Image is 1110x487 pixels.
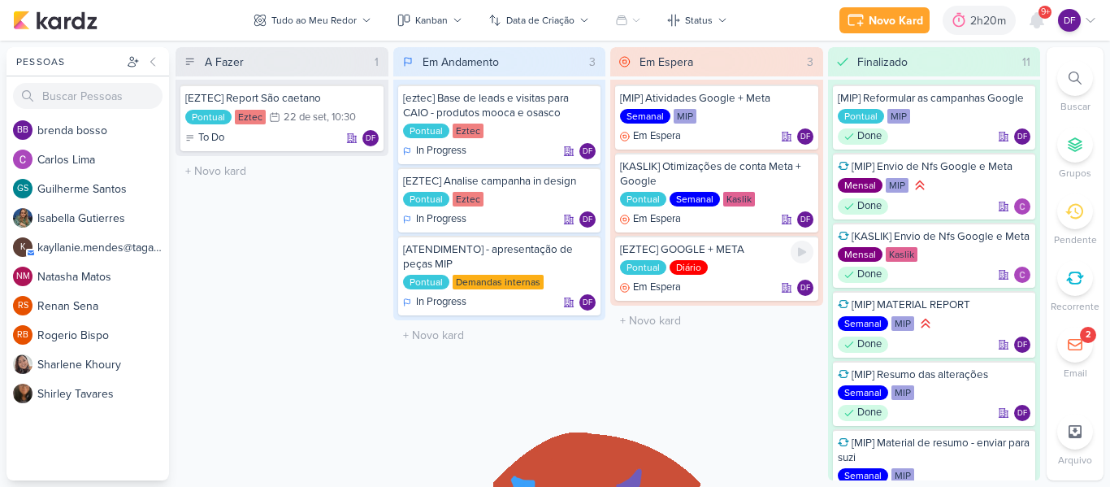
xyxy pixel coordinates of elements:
[614,309,820,333] input: + Novo kard
[579,143,596,159] div: Responsável: Diego Freitas
[579,211,596,228] div: Responsável: Diego Freitas
[453,124,483,138] div: Eztec
[37,298,169,315] div: R e n a n S e n a
[13,179,33,198] div: Guilherme Santos
[368,54,385,71] div: 1
[366,135,375,143] p: DF
[403,174,596,189] div: [EZTEC] Analise campanha in design
[838,229,1031,244] div: [KASLIK] Envio de Nfs Google e Meta
[37,239,169,256] div: k a y l l a n i e . m e n d e s @ t a g a w a - m a i l . c o m . b r
[403,294,466,311] div: In Progress
[891,385,914,400] div: MIP
[1017,410,1027,418] p: DF
[838,468,888,483] div: Semanal
[1058,453,1092,467] p: Arquivo
[797,128,813,145] div: Responsável: Diego Freitas
[891,316,914,331] div: MIP
[1014,405,1030,421] div: Responsável: Diego Freitas
[579,294,596,311] div: Responsável: Diego Freitas
[13,54,124,69] div: Pessoas
[1014,267,1030,283] img: Carlos Lima
[13,150,33,169] img: Carlos Lima
[800,133,810,141] p: DF
[327,112,356,123] div: , 10:30
[198,130,224,146] p: To Do
[838,316,888,331] div: Semanal
[970,12,1011,29] div: 2h20m
[1058,9,1081,32] div: Diego Freitas
[633,128,681,145] p: Em Espera
[857,198,882,215] p: Done
[917,315,934,332] div: Prioridade Alta
[185,91,379,106] div: [EZTEC] Report São caetano
[13,208,33,228] img: Isabella Gutierres
[403,124,449,138] div: Pontual
[37,151,169,168] div: C a r l o s L i m a
[620,260,666,275] div: Pontual
[20,243,25,252] p: k
[912,177,928,193] div: Prioridade Alta
[1014,405,1030,421] div: Diego Freitas
[620,211,681,228] div: Em Espera
[838,436,1031,465] div: [MIP] Material de resumo - enviar para suzi
[583,54,602,71] div: 3
[857,54,908,71] div: Finalizado
[1051,299,1099,314] p: Recorrente
[17,126,28,135] p: bb
[1014,198,1030,215] img: Carlos Lima
[857,337,882,353] p: Done
[13,384,33,403] img: Shirley Tavares
[886,178,908,193] div: MIP
[403,192,449,207] div: Pontual
[13,120,33,140] div: brenda bosso
[838,298,1031,312] div: [MIP] MATERIAL REPORT
[838,247,882,262] div: Mensal
[18,302,28,311] p: RS
[397,324,603,347] input: + Novo kard
[797,211,813,228] div: Responsável: Diego Freitas
[838,128,888,145] div: Done
[1017,133,1027,141] p: DF
[13,237,33,257] div: kayllanie.mendes@tagawa-mail.com.br
[583,299,592,307] p: DF
[1054,233,1097,247] p: Pendente
[620,128,681,145] div: Em Espera
[838,337,888,353] div: Done
[1060,99,1090,114] p: Buscar
[800,285,810,293] p: DF
[403,91,596,120] div: [eztec] Base de leads e visitas para CAIO - produtos mooca e osasco
[797,128,813,145] div: Diego Freitas
[723,192,755,207] div: Kaslik
[13,267,33,286] div: Natasha Matos
[800,54,820,71] div: 3
[838,367,1031,382] div: [MIP] Resumo das alterações
[797,280,813,296] div: Diego Freitas
[670,260,708,275] div: Diário
[403,143,466,159] div: In Progress
[453,275,544,289] div: Demandas internas
[857,267,882,283] p: Done
[17,331,28,340] p: RB
[362,130,379,146] div: Responsável: Diego Freitas
[403,275,449,289] div: Pontual
[1014,128,1030,145] div: Diego Freitas
[1064,13,1076,28] p: DF
[620,242,813,257] div: [EZTEC] GOOGLE + META
[453,192,483,207] div: Eztec
[1014,337,1030,353] div: Diego Freitas
[620,159,813,189] div: [KASLIK] Otimizações de conta Meta + Google
[857,128,882,145] p: Done
[1059,166,1091,180] p: Grupos
[797,211,813,228] div: Diego Freitas
[13,325,33,345] div: Rogerio Bispo
[838,405,888,421] div: Done
[13,296,33,315] div: Renan Sena
[16,272,30,281] p: NM
[1014,267,1030,283] div: Responsável: Carlos Lima
[839,7,930,33] button: Novo Kard
[620,280,681,296] div: Em Espera
[791,241,813,263] div: Ligar relógio
[1014,128,1030,145] div: Responsável: Diego Freitas
[185,130,224,146] div: To Do
[579,294,596,311] div: Diego Freitas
